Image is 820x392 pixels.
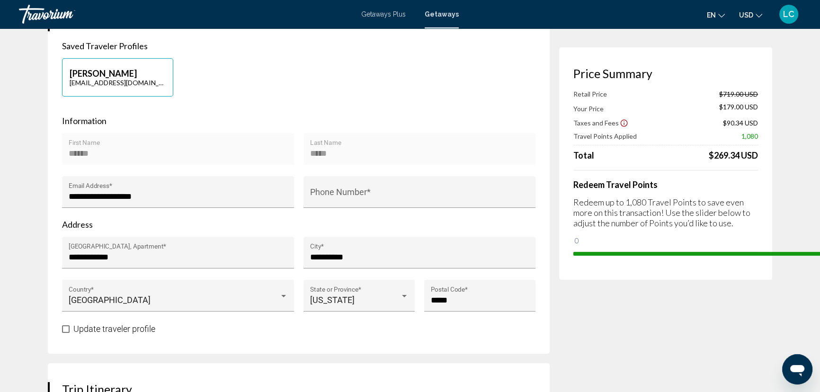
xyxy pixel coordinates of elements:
a: Travorium [19,5,352,24]
button: Show Taxes and Fees breakdown [573,118,628,127]
iframe: Button to launch messaging window [782,354,812,384]
h4: Redeem Travel Points [573,179,758,190]
span: Travel Points Applied [573,132,637,140]
h3: Price Summary [573,66,758,80]
span: 0 [573,235,580,246]
span: $179.00 USD [719,103,758,113]
p: Saved Traveler Profiles [62,41,535,51]
span: Taxes and Fees [573,119,619,127]
button: Change language [707,8,725,22]
span: $719.00 USD [719,90,758,98]
span: 1,080 [741,132,758,140]
span: [US_STATE] [310,295,355,305]
button: [PERSON_NAME][EMAIL_ADDRESS][DOMAIN_NAME] [62,58,173,97]
p: [EMAIL_ADDRESS][DOMAIN_NAME] [70,79,166,87]
button: Change currency [739,8,762,22]
span: en [707,11,716,19]
p: Address [62,219,535,230]
span: Your Price [573,105,604,113]
p: [PERSON_NAME] [70,68,166,79]
button: Show Taxes and Fees disclaimer [620,118,628,127]
span: Total [573,150,594,160]
a: Getaways Plus [361,10,406,18]
span: [GEOGRAPHIC_DATA] [69,295,151,305]
p: Information [62,116,535,126]
span: USD [739,11,753,19]
div: $269.34 USD [709,150,758,160]
span: Update traveler profile [73,324,155,334]
p: Redeem up to 1,080 Travel Points to save even more on this transaction! Use the slider below to a... [573,197,758,228]
button: User Menu [776,4,801,24]
span: Retail Price [573,90,607,98]
span: $90.34 USD [723,119,758,127]
a: Getaways [425,10,459,18]
span: LC [783,9,794,19]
